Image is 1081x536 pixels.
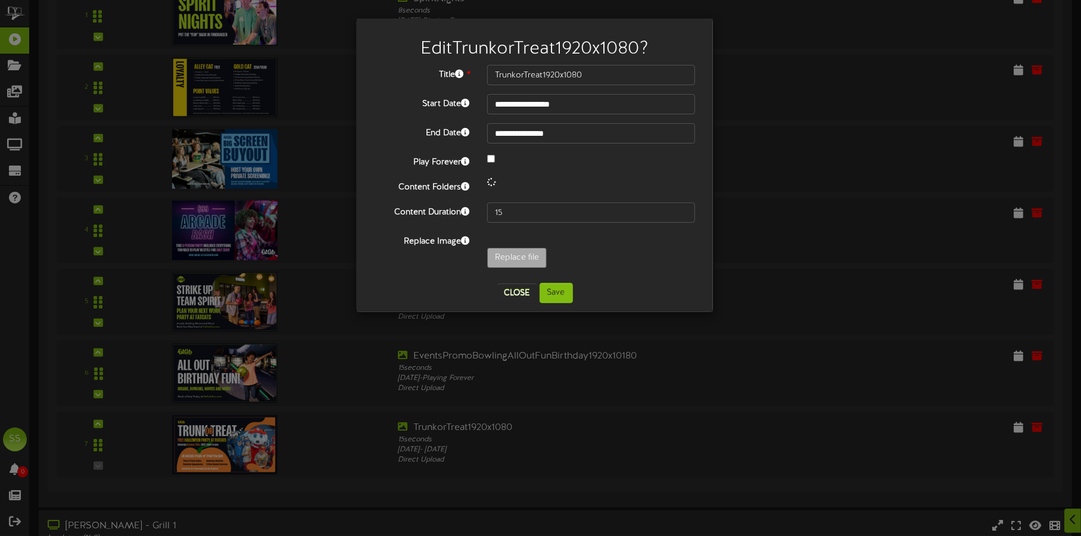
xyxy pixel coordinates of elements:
input: 15 [487,202,695,223]
label: Title [366,65,478,81]
label: Content Duration [366,202,478,219]
label: Play Forever [366,152,478,169]
label: End Date [366,123,478,139]
label: Start Date [366,94,478,110]
button: Close [497,283,537,303]
button: Save [540,283,573,303]
label: Replace Image [366,232,478,248]
input: Title [487,65,695,85]
h2: Edit TrunkorTreat1920x1080 ? [375,39,695,59]
label: Content Folders [366,177,478,194]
